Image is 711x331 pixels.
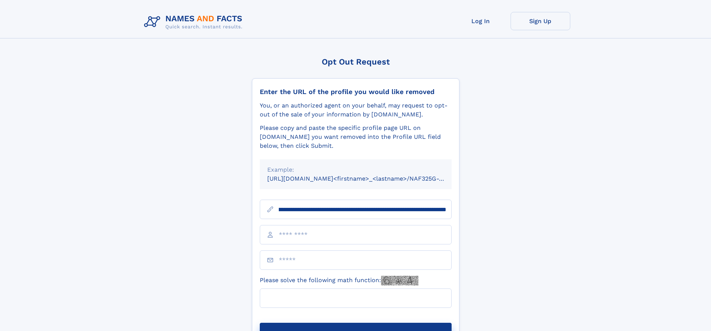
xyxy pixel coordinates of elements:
[511,12,570,30] a: Sign Up
[260,101,452,119] div: You, or an authorized agent on your behalf, may request to opt-out of the sale of your informatio...
[141,12,249,32] img: Logo Names and Facts
[267,165,444,174] div: Example:
[451,12,511,30] a: Log In
[260,276,418,285] label: Please solve the following math function:
[260,124,452,150] div: Please copy and paste the specific profile page URL on [DOMAIN_NAME] you want removed into the Pr...
[252,57,459,66] div: Opt Out Request
[260,88,452,96] div: Enter the URL of the profile you would like removed
[267,175,466,182] small: [URL][DOMAIN_NAME]<firstname>_<lastname>/NAF325G-xxxxxxxx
